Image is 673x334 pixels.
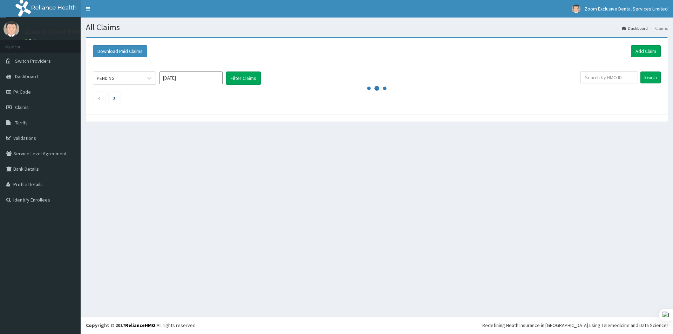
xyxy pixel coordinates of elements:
img: User Image [572,5,580,13]
h1: All Claims [86,23,668,32]
button: Download Paid Claims [93,45,147,57]
span: Switch Providers [15,58,51,64]
a: RelianceHMO [125,322,155,328]
input: Search by HMO ID [580,71,638,83]
a: Previous page [97,95,101,101]
img: User Image [4,21,19,37]
a: Online [25,38,41,43]
li: Claims [648,25,668,31]
div: PENDING [97,75,115,82]
svg: audio-loading [366,78,387,99]
footer: All rights reserved. [81,316,673,334]
span: Tariffs [15,120,28,126]
p: Zoom Exclusive Dental Services Limited [25,28,133,35]
span: Zoom Exclusive Dental Services Limited [585,6,668,12]
a: Add Claim [631,45,661,57]
strong: Copyright © 2017 . [86,322,157,328]
div: Redefining Heath Insurance in [GEOGRAPHIC_DATA] using Telemedicine and Data Science! [482,322,668,329]
button: Filter Claims [226,71,261,85]
span: Dashboard [15,73,38,80]
a: Dashboard [622,25,648,31]
input: Search [640,71,661,83]
input: Select Month and Year [159,71,223,84]
span: Claims [15,104,29,110]
a: Next page [113,95,116,101]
